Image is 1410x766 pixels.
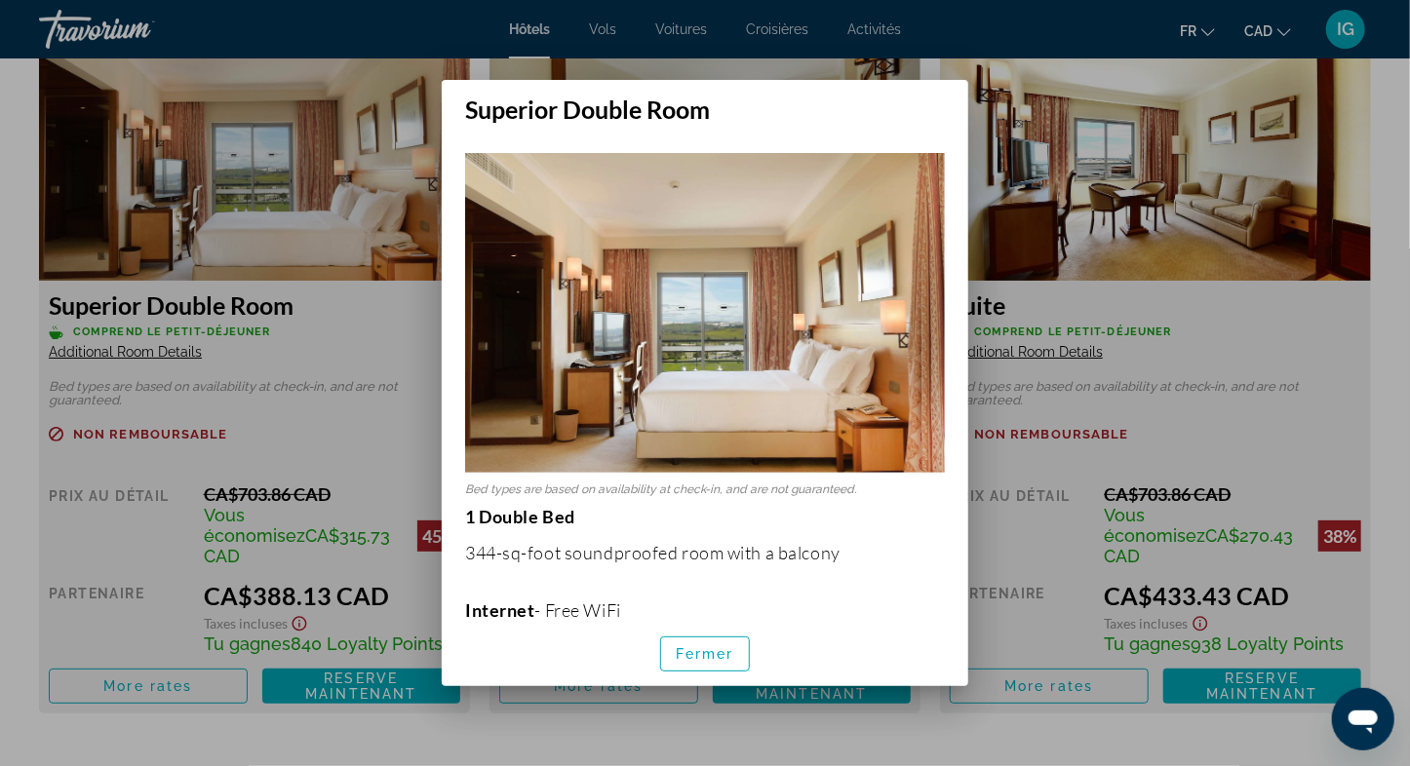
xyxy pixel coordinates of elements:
b: Internet [465,599,535,621]
p: 344-sq-foot soundproofed room with a balcony [465,542,945,563]
iframe: Bouton de lancement de la fenêtre de messagerie [1332,688,1394,750]
strong: 1 Double Bed [465,506,575,527]
button: Fermer [660,636,750,671]
p: - Free WiFi [465,599,945,621]
span: Fermer [676,646,734,662]
img: f9ee40c3-e950-48e5-828c-06b8f8f2a265.jpeg [465,153,945,473]
p: Bed types are based on availability at check-in, and are not guaranteed. [465,482,945,496]
h2: Superior Double Room [442,80,968,124]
